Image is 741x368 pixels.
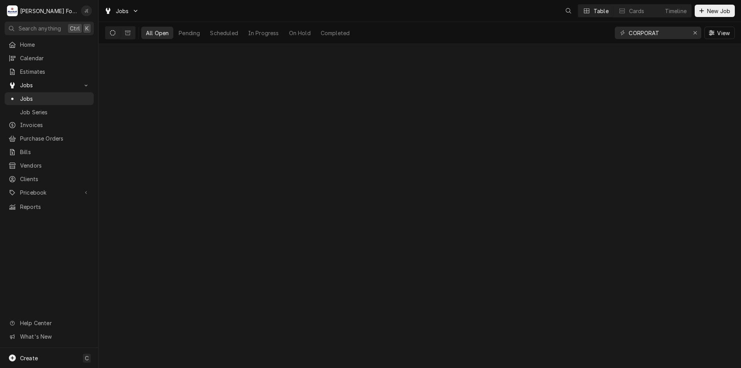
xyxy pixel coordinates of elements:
a: Reports [5,200,94,213]
a: Invoices [5,119,94,131]
span: C [85,354,89,362]
a: Go to Jobs [5,79,94,92]
a: Go to What's New [5,330,94,343]
div: J( [81,5,92,16]
span: View [716,29,731,37]
a: Home [5,38,94,51]
span: Help Center [20,319,89,327]
a: Calendar [5,52,94,64]
button: New Job [695,5,735,17]
span: Ctrl [70,24,80,32]
div: Completed [321,29,350,37]
button: Search anythingCtrlK [5,22,94,35]
a: Job Series [5,106,94,119]
span: Invoices [20,121,90,129]
a: Go to Jobs [101,5,142,17]
div: Marshall Food Equipment Service's Avatar [7,5,18,16]
div: M [7,5,18,16]
div: [PERSON_NAME] Food Equipment Service [20,7,77,15]
div: Cards [629,7,645,15]
div: In Progress [248,29,279,37]
span: Calendar [20,54,90,62]
button: Open search [562,5,575,17]
span: K [85,24,89,32]
div: Jeff Debigare (109)'s Avatar [81,5,92,16]
div: Pending [179,29,200,37]
a: Go to Help Center [5,317,94,329]
span: Search anything [19,24,61,32]
div: Table [594,7,609,15]
a: Bills [5,146,94,158]
span: Clients [20,175,90,183]
span: New Job [705,7,732,15]
div: Scheduled [210,29,238,37]
button: View [704,27,735,39]
span: Create [20,355,38,361]
span: Vendors [20,161,90,170]
a: Estimates [5,65,94,78]
a: Jobs [5,92,94,105]
a: Vendors [5,159,94,172]
div: On Hold [289,29,311,37]
span: Jobs [20,95,90,103]
span: Job Series [20,108,90,116]
span: Reports [20,203,90,211]
input: Keyword search [629,27,687,39]
span: Pricebook [20,188,78,197]
span: Purchase Orders [20,134,90,142]
div: Timeline [665,7,687,15]
span: Estimates [20,68,90,76]
span: Bills [20,148,90,156]
a: Purchase Orders [5,132,94,145]
span: What's New [20,332,89,341]
span: Jobs [20,81,78,89]
span: Jobs [116,7,129,15]
a: Clients [5,173,94,185]
a: Go to Pricebook [5,186,94,199]
div: All Open [146,29,169,37]
span: Home [20,41,90,49]
button: Erase input [689,27,701,39]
